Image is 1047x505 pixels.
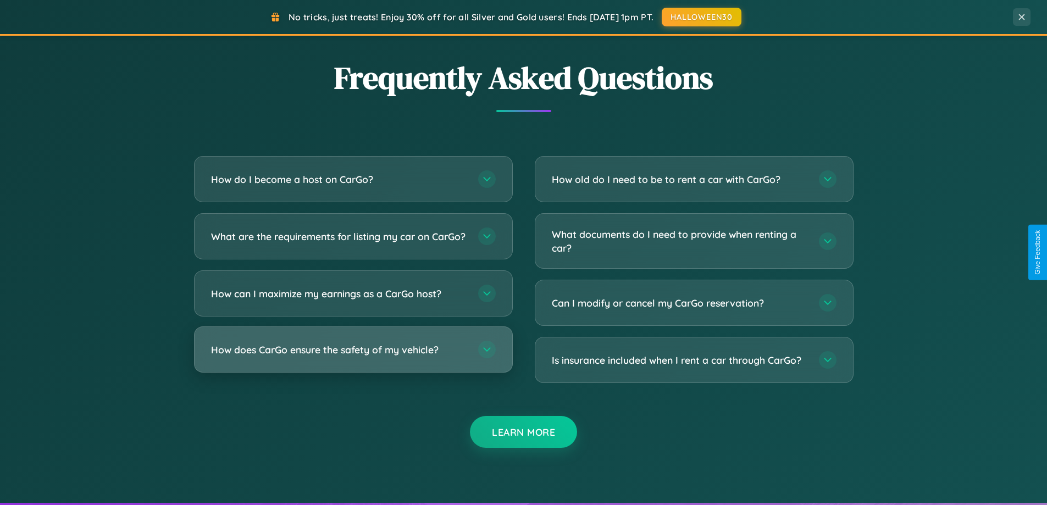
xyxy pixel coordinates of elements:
h3: How do I become a host on CarGo? [211,173,467,186]
h3: How old do I need to be to rent a car with CarGo? [552,173,808,186]
h3: Is insurance included when I rent a car through CarGo? [552,353,808,367]
h3: Can I modify or cancel my CarGo reservation? [552,296,808,310]
h3: What are the requirements for listing my car on CarGo? [211,230,467,243]
h3: How can I maximize my earnings as a CarGo host? [211,287,467,301]
button: HALLOWEEN30 [662,8,741,26]
button: Learn More [470,416,577,448]
div: Give Feedback [1034,230,1042,275]
h3: What documents do I need to provide when renting a car? [552,227,808,254]
h2: Frequently Asked Questions [194,57,854,99]
span: No tricks, just treats! Enjoy 30% off for all Silver and Gold users! Ends [DATE] 1pm PT. [289,12,653,23]
h3: How does CarGo ensure the safety of my vehicle? [211,343,467,357]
